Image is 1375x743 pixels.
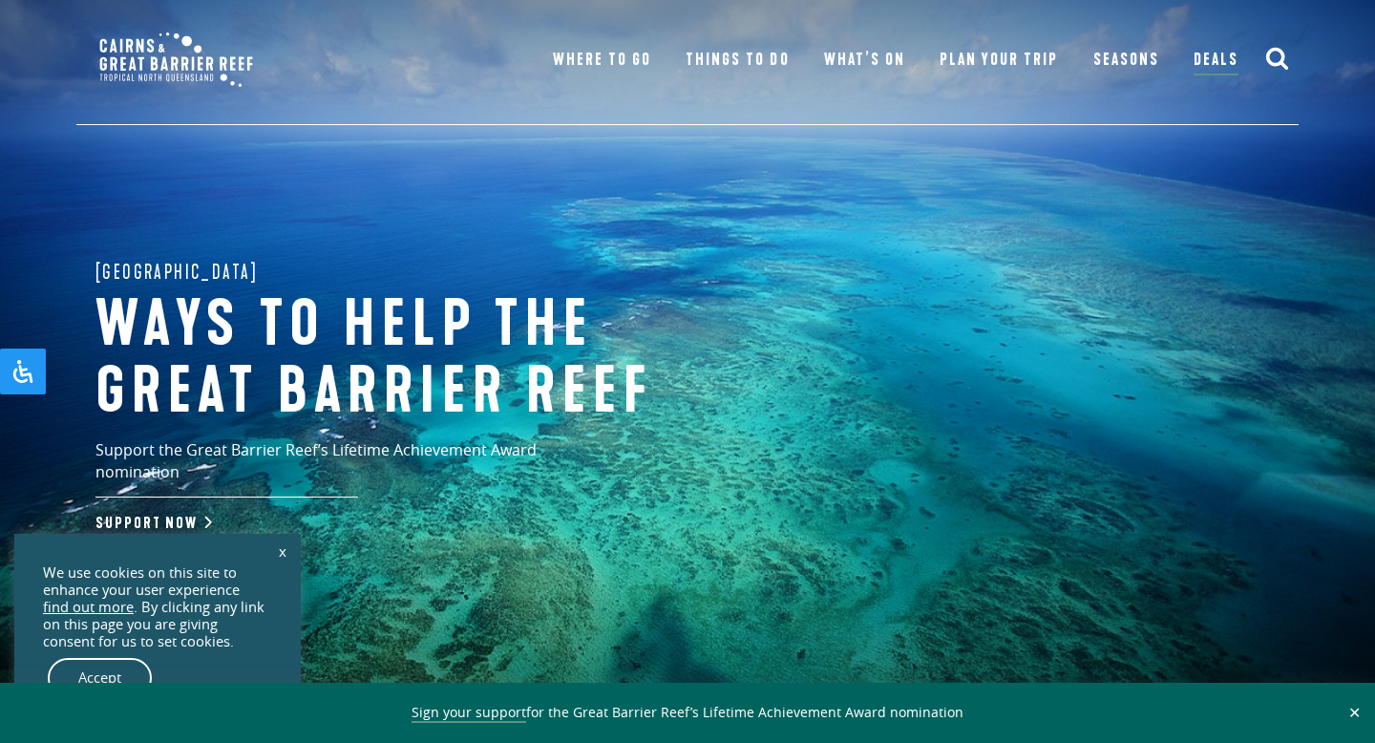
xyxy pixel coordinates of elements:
[269,530,296,572] a: x
[1343,704,1365,721] button: Close
[95,257,259,287] span: [GEOGRAPHIC_DATA]
[412,703,526,723] a: Sign your support
[95,439,621,498] p: Support the Great Barrier Reef’s Lifetime Achievement Award nomination
[940,47,1059,74] a: Plan Your Trip
[86,19,266,100] img: CGBR-TNQ_dual-logo.svg
[824,47,905,74] a: What’s On
[95,292,726,425] h1: Ways to help the great barrier reef
[43,599,134,616] a: find out more
[43,564,272,650] div: We use cookies on this site to enhance your user experience . By clicking any link on this page y...
[686,47,789,74] a: Things To Do
[95,514,208,533] a: Support Now
[1093,47,1159,74] a: Seasons
[48,658,152,698] a: Accept
[11,360,34,383] svg: Open Accessibility Panel
[1194,47,1238,75] a: Deals
[412,703,963,723] span: for the Great Barrier Reef’s Lifetime Achievement Award nomination
[553,47,651,74] a: Where To Go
